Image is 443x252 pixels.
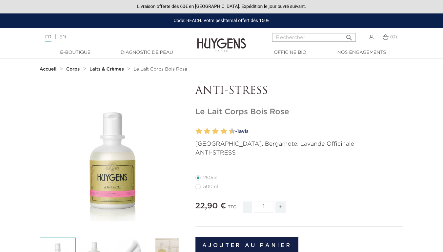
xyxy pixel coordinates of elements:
[45,35,51,42] a: FR
[228,127,230,136] label: 9
[194,127,197,136] label: 1
[195,202,226,210] span: 22,90 €
[195,85,404,97] p: ANTI-STRESS
[40,67,57,72] strong: Accueil
[230,127,235,136] label: 10
[211,127,213,136] label: 5
[219,127,221,136] label: 7
[345,32,353,40] i: 
[42,33,180,41] div: |
[214,127,219,136] label: 6
[40,67,58,72] a: Accueil
[133,67,187,72] a: Le Lait Corps Bois Rose
[66,67,80,72] strong: Corps
[237,129,239,134] span: 1
[222,127,227,136] label: 8
[257,49,323,56] a: Officine Bio
[203,127,205,136] label: 3
[114,49,180,56] a: Diagnostic de peau
[90,67,124,72] strong: Laits & Crèmes
[343,31,355,40] button: 
[205,127,210,136] label: 4
[43,49,108,56] a: E-Boutique
[272,33,356,42] input: Rechercher
[228,200,236,218] div: TTC
[195,107,404,117] h1: Le Lait Corps Bois Rose
[66,67,81,72] a: Corps
[59,35,66,39] a: EN
[275,201,286,213] span: +
[197,127,202,136] label: 2
[390,35,397,39] span: (0)
[90,67,126,72] a: Laits & Crèmes
[254,201,273,213] input: Quantité
[243,201,252,213] span: -
[195,149,404,157] p: ANTI-STRESS
[233,127,404,136] a: -1avis
[329,49,394,56] a: Nos engagements
[195,175,225,180] label: 250ml
[197,28,246,53] img: Huygens
[195,184,226,189] label: 500ml
[195,140,404,149] p: [GEOGRAPHIC_DATA], Bergamote, Lavande Officinale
